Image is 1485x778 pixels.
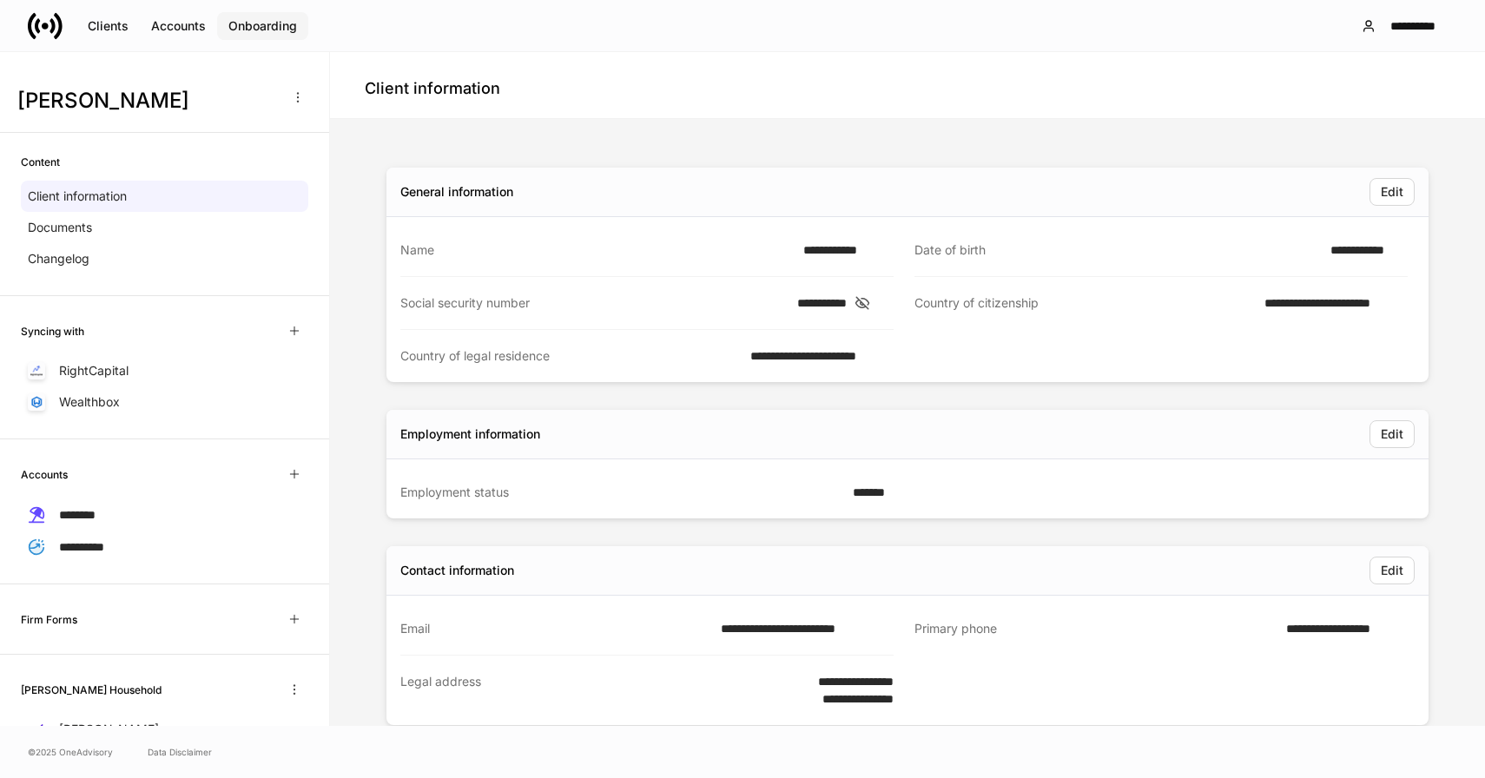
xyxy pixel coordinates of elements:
a: Documents [21,212,308,243]
button: Onboarding [217,12,308,40]
span: © 2025 OneAdvisory [28,745,113,759]
p: [PERSON_NAME] [59,721,159,738]
div: Employment information [400,425,540,443]
a: Data Disclaimer [148,745,212,759]
h6: Syncing with [21,323,84,340]
div: Primary phone [914,620,1276,638]
h6: Content [21,154,60,170]
button: Edit [1369,420,1415,448]
div: Legal address [400,673,772,708]
div: Social security number [400,294,787,312]
div: Employment status [400,484,842,501]
button: Edit [1369,557,1415,584]
div: Date of birth [914,241,1320,259]
a: Wealthbox [21,386,308,418]
button: Edit [1369,178,1415,206]
button: Clients [76,12,140,40]
p: Changelog [28,250,89,267]
h6: [PERSON_NAME] Household [21,682,162,698]
div: Country of legal residence [400,347,740,365]
div: Edit [1381,183,1403,201]
div: Clients [88,17,129,35]
div: Email [400,620,710,637]
p: RightCapital [59,362,129,379]
div: Edit [1381,425,1403,443]
div: Edit [1381,562,1403,579]
div: Onboarding [228,17,297,35]
h6: Firm Forms [21,611,77,628]
a: Client information [21,181,308,212]
div: Country of citizenship [914,294,1254,313]
p: Wealthbox [59,393,120,411]
p: Documents [28,219,92,236]
a: RightCapital [21,355,308,386]
div: Accounts [151,17,206,35]
h6: Accounts [21,466,68,483]
p: Client information [28,188,127,205]
a: Changelog [21,243,308,274]
a: [PERSON_NAME] [21,714,308,745]
div: General information [400,183,513,201]
div: Name [400,241,793,259]
div: Contact information [400,562,514,579]
button: Accounts [140,12,217,40]
h3: [PERSON_NAME] [17,87,277,115]
h4: Client information [365,78,500,99]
